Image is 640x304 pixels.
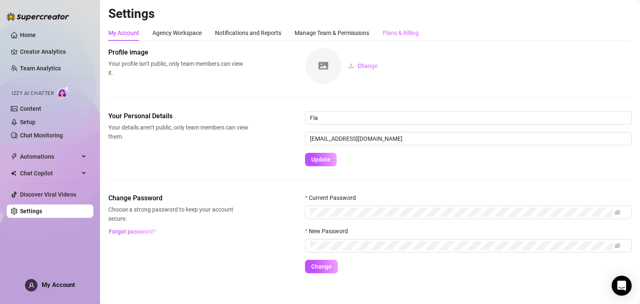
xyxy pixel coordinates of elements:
span: My Account [42,281,75,289]
img: Chat Copilot [11,170,16,176]
a: Content [20,105,41,112]
span: Change [311,263,332,270]
span: Change [357,62,378,69]
span: Update [311,156,330,163]
a: Team Analytics [20,65,61,72]
span: Choose a strong password to keep your account secure. [108,205,248,223]
a: Discover Viral Videos [20,191,76,198]
input: Enter new email [305,132,632,145]
a: Chat Monitoring [20,132,63,139]
img: AI Chatter [57,86,70,98]
input: New Password [310,241,613,250]
span: thunderbolt [11,153,17,160]
button: Change [305,260,338,273]
label: Current Password [305,193,361,202]
span: Change Password [108,193,248,203]
button: Forgot password? [108,225,156,238]
div: Notifications and Reports [215,28,281,37]
span: upload [348,63,354,69]
span: Forgot password? [109,228,156,235]
a: Settings [20,208,42,214]
span: Profile image [108,47,248,57]
a: Setup [20,119,35,125]
a: Creator Analytics [20,45,87,58]
span: Your Personal Details [108,111,248,121]
span: eye-invisible [615,209,620,215]
a: Home [20,32,36,38]
div: Plans & Billing [382,28,419,37]
button: Update [305,153,337,166]
input: Current Password [310,208,613,217]
button: Change [342,59,385,72]
img: logo-BBDzfeDw.svg [7,12,69,21]
label: New Password [305,227,353,236]
div: Manage Team & Permissions [295,28,369,37]
span: Automations [20,150,79,163]
span: Chat Copilot [20,167,79,180]
div: Open Intercom Messenger [612,276,632,296]
img: square-placeholder.png [305,48,341,84]
span: Your profile isn’t public, only team members can view it. [108,59,248,77]
div: My Account [108,28,139,37]
span: eye-invisible [615,243,620,249]
span: user [28,282,35,289]
h2: Settings [108,6,632,22]
div: Agency Workspace [152,28,202,37]
span: Izzy AI Chatter [12,90,54,97]
span: Your details aren’t public, only team members can view them. [108,123,248,141]
input: Enter name [305,111,632,125]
